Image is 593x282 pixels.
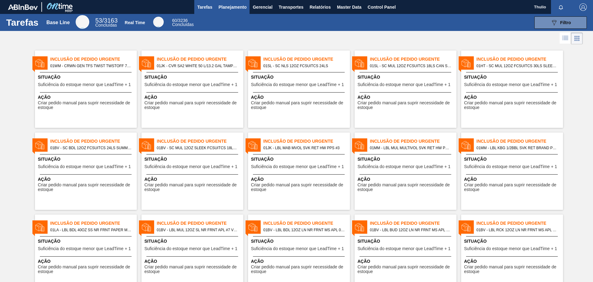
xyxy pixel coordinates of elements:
img: status [461,59,471,68]
span: Criar pedido manual para suprir necessidade de estoque [38,101,135,110]
span: Criar pedido manual para suprir necessidade de estoque [38,265,135,274]
span: / 3163 [95,17,118,24]
span: Criar pedido manual para suprir necessidade de estoque [251,265,348,274]
span: Criar pedido manual para suprir necessidade de estoque [358,101,455,110]
div: Real Time [125,20,145,25]
img: status [35,223,44,232]
span: Suficiência do estoque menor que LeadTime + 1 [464,246,557,251]
span: Concluídas [95,23,117,28]
span: 01HT - SC MUL 12OZ FCSUITCS 30LS SLEEK CAN SUMMER PROMO [477,63,558,69]
span: Inclusão de Pedido Urgente [263,220,350,227]
span: Ação [251,176,348,183]
span: Inclusão de Pedido Urgente [477,138,563,145]
span: Criar pedido manual para suprir necessidade de estoque [358,265,455,274]
span: Ação [38,258,135,265]
div: Real Time [153,17,164,27]
img: status [142,223,151,232]
span: Inclusão de Pedido Urgente [157,220,243,227]
span: Inclusão de Pedido Urgente [370,220,456,227]
img: status [248,223,258,232]
span: Criar pedido manual para suprir necessidade de estoque [38,183,135,192]
span: 01JK - CVR SA2 WHITE 50 L/13.2 GAL TAMPER EVIDENT V 0622 [157,63,238,69]
span: Ação [251,94,348,101]
span: Criar pedido manual para suprir necessidade de estoque [145,101,242,110]
span: 01BV - LBL BUD 12OZ LN NR FRNT MS APL 0523 #8 5 [370,227,452,233]
span: Suficiência do estoque menor que LeadTime + 1 [38,246,131,251]
span: 60 [172,18,177,23]
img: status [142,141,151,150]
img: Logout [579,3,587,11]
span: Inclusão de Pedido Urgente [477,56,563,63]
span: Suficiência do estoque menor que LeadTime + 1 [145,164,238,169]
span: Suficiência do estoque menor que LeadTime + 1 [464,164,557,169]
span: 01WM - CRWN GEN TFS TWIST TWSTOFF 75# 2-COLR PRICKLY PEAR CACTUS [50,63,132,69]
button: Notificações [551,3,571,11]
span: Inclusão de Pedido Urgente [50,56,137,63]
span: Suficiência do estoque menor que LeadTime + 1 [358,246,451,251]
h1: Tarefas [6,19,39,26]
div: Visão em Lista [560,33,571,44]
span: Ação [145,94,242,101]
span: Criar pedido manual para suprir necessidade de estoque [464,265,561,274]
span: 01BV - SC MUL 12OZ SLEEK FCSUITCS 18LS - RYDER CUP PROMO [157,145,238,151]
span: 01JK - LBL MAB MVOL SVK RET HW PPS #3 [263,145,345,151]
span: Ação [464,258,561,265]
span: Transportes [279,3,303,11]
span: Control Panel [368,3,396,11]
img: status [35,141,44,150]
span: Inclusão de Pedido Urgente [50,138,137,145]
img: status [461,141,471,150]
img: status [248,141,258,150]
img: status [248,59,258,68]
span: Situação [358,238,455,245]
span: 01LA - LBL BDL 40OZ SS NR FRNT PAPER MS - VBI [50,227,132,233]
span: Suficiência do estoque menor que LeadTime + 1 [251,246,344,251]
div: Base Line [76,15,89,29]
span: 01BV - SC BDL 12OZ FCSUITCS 24LS SUMMER PROMO CAN PK [50,145,132,151]
span: Suficiência do estoque menor que LeadTime + 1 [38,164,131,169]
span: Ação [38,176,135,183]
span: 01MM - LBL MUL MULTIVOL SVK RET HW PPS #3 5.0% [370,145,452,151]
div: Visão em Cards [571,33,583,44]
span: 01MM - LBL KBG 1/2BBL SVK RET BRAND PPS #4 [477,145,558,151]
img: status [355,223,364,232]
span: Situação [38,156,135,163]
img: status [355,59,364,68]
span: Situação [145,156,242,163]
span: Situação [251,238,348,245]
span: Inclusão de Pedido Urgente [370,56,456,63]
span: Suficiência do estoque menor que LeadTime + 1 [251,164,344,169]
span: Ação [358,258,455,265]
img: status [355,141,364,150]
span: Tarefas [197,3,212,11]
span: Ação [145,258,242,265]
span: Planejamento [218,3,246,11]
span: Ação [358,176,455,183]
span: Ação [358,94,455,101]
span: Situação [145,74,242,80]
span: Criar pedido manual para suprir necessidade de estoque [251,183,348,192]
span: Inclusão de Pedido Urgente [263,138,350,145]
span: Inclusão de Pedido Urgente [477,220,563,227]
span: 01SL - SC NLS 12OZ FCSUITCS 24LS [263,63,345,69]
img: TNhmsLtSVTkK8tSr43FrP2fwEKptu5GPRR3wAAAABJRU5ErkJggg== [8,4,38,10]
span: Suficiência do estoque menor que LeadTime + 1 [38,82,131,87]
span: Concluídas [172,22,194,27]
div: Base Line [46,20,70,25]
div: Real Time [172,19,194,27]
span: Ação [464,176,561,183]
span: Criar pedido manual para suprir necessidade de estoque [358,183,455,192]
span: Criar pedido manual para suprir necessidade de estoque [464,183,561,192]
span: Inclusão de Pedido Urgente [370,138,456,145]
span: Situação [251,74,348,80]
span: Criar pedido manual para suprir necessidade de estoque [251,101,348,110]
span: Ação [251,258,348,265]
img: status [35,59,44,68]
span: Situação [145,238,242,245]
span: 01SL - SC MUL 12OZ FCSUITCS 18LS CAN SLEEK SUMMER PROMO [370,63,452,69]
span: Situação [464,74,561,80]
span: Suficiência do estoque menor que LeadTime + 1 [358,82,451,87]
img: status [142,59,151,68]
img: status [461,223,471,232]
span: / 3236 [172,18,188,23]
